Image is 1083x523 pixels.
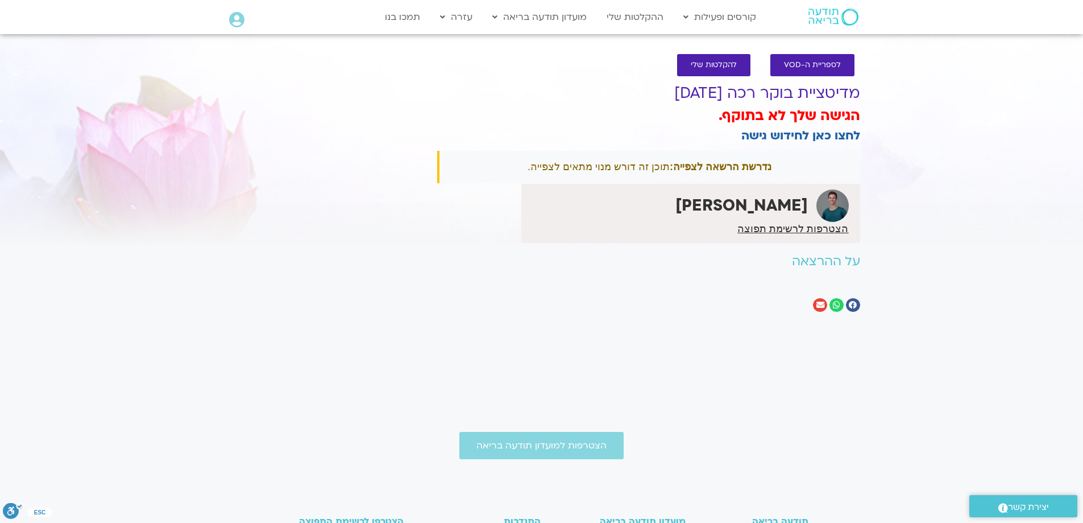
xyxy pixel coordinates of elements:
[476,440,607,451] span: הצטרפות למועדון תודעה בריאה
[816,190,849,222] img: אורי דאובר
[677,54,750,76] a: להקלטות שלי
[741,127,860,144] a: לחצו כאן לחידוש גישה
[437,151,860,183] div: תוכן זה דורש מנוי מתאים לצפייה.
[437,254,860,269] h2: על ההרצאה
[678,6,762,28] a: קורסים ופעילות
[770,54,854,76] a: לספריית ה-VOD
[601,6,669,28] a: ההקלטות שלי
[434,6,478,28] a: עזרה
[784,61,841,69] span: לספריית ה-VOD
[1008,500,1049,515] span: יצירת קשר
[675,195,808,216] strong: [PERSON_NAME]
[437,85,860,102] h1: מדיטציית בוקר רכה [DATE]
[813,298,827,312] div: שיתוף ב email
[437,106,860,126] h3: הגישה שלך לא בתוקף.
[846,298,860,312] div: שיתוף ב facebook
[487,6,592,28] a: מועדון תודעה בריאה
[808,9,858,26] img: תודעה בריאה
[969,495,1077,517] a: יצירת קשר
[691,61,737,69] span: להקלטות שלי
[670,161,771,172] strong: נדרשת הרשאה לצפייה:
[737,224,848,234] a: הצטרפות לרשימת תפוצה
[379,6,426,28] a: תמכו בנו
[459,432,624,459] a: הצטרפות למועדון תודעה בריאה
[829,298,844,312] div: שיתוף ב whatsapp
